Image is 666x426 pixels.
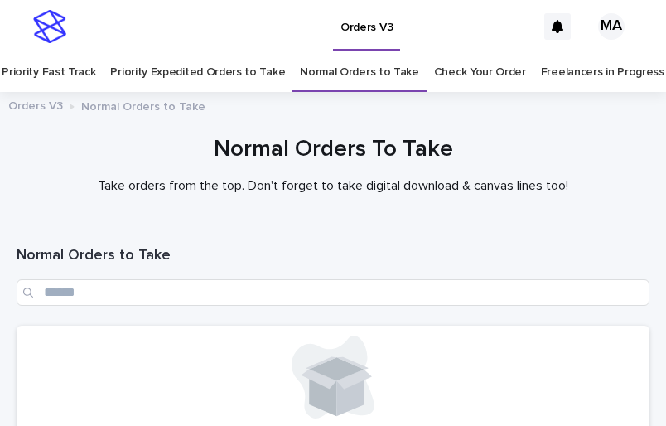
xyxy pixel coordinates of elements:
[8,95,63,114] a: Orders V3
[17,279,649,306] input: Search
[110,53,285,92] a: Priority Expedited Orders to Take
[17,178,649,194] p: Take orders from the top. Don't forget to take digital download & canvas lines too!
[33,10,66,43] img: stacker-logo-s-only.png
[17,134,649,165] h1: Normal Orders To Take
[17,246,649,266] h1: Normal Orders to Take
[300,53,419,92] a: Normal Orders to Take
[434,53,526,92] a: Check Your Order
[541,53,664,92] a: Freelancers in Progress
[2,53,95,92] a: Priority Fast Track
[81,96,205,114] p: Normal Orders to Take
[598,13,625,40] div: MA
